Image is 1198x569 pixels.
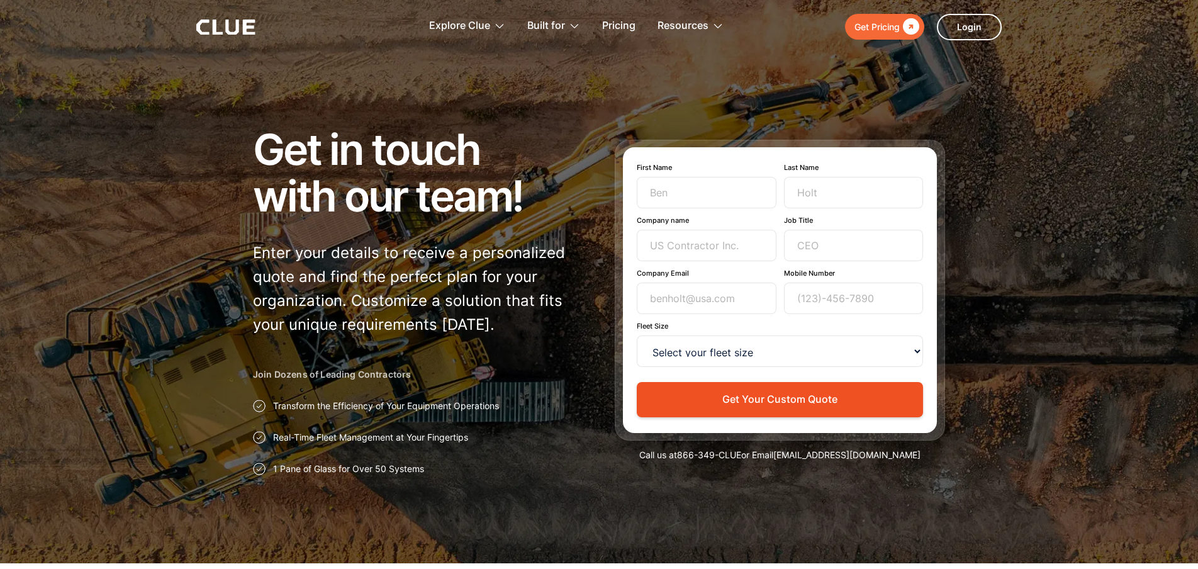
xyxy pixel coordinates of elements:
[527,6,580,46] div: Built for
[637,230,776,261] input: US Contractor Inc.
[845,14,924,40] a: Get Pricing
[429,6,505,46] div: Explore Clue
[253,431,266,444] img: Approval checkmark icon
[637,283,776,314] input: benholt@usa.com
[253,400,266,412] img: Approval checkmark icon
[637,322,923,330] label: Fleet Size
[677,449,741,460] a: 866-349-CLUE
[273,463,424,475] p: 1 Pane of Glass for Over 50 Systems
[637,382,923,417] button: Get Your Custom Quote
[615,449,945,461] div: Call us at or Email
[900,19,919,35] div: 
[637,269,776,278] label: Company Email
[602,6,635,46] a: Pricing
[937,14,1002,40] a: Login
[784,163,924,172] label: Last Name
[527,6,565,46] div: Built for
[637,163,776,172] label: First Name
[253,368,583,381] h2: Join Dozens of Leading Contractors
[773,449,921,460] a: [EMAIL_ADDRESS][DOMAIN_NAME]
[784,177,924,208] input: Holt
[784,269,924,278] label: Mobile Number
[253,241,583,337] p: Enter your details to receive a personalized quote and find the perfect plan for your organizatio...
[273,400,499,412] p: Transform the Efficiency of Your Equipment Operations
[784,230,924,261] input: CEO
[273,431,468,444] p: Real-Time Fleet Management at Your Fingertips
[784,216,924,225] label: Job Title
[253,463,266,475] img: Approval checkmark icon
[253,126,583,219] h1: Get in touch with our team!
[658,6,708,46] div: Resources
[637,216,776,225] label: Company name
[429,6,490,46] div: Explore Clue
[637,177,776,208] input: Ben
[784,283,924,314] input: (123)-456-7890
[854,19,900,35] div: Get Pricing
[658,6,724,46] div: Resources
